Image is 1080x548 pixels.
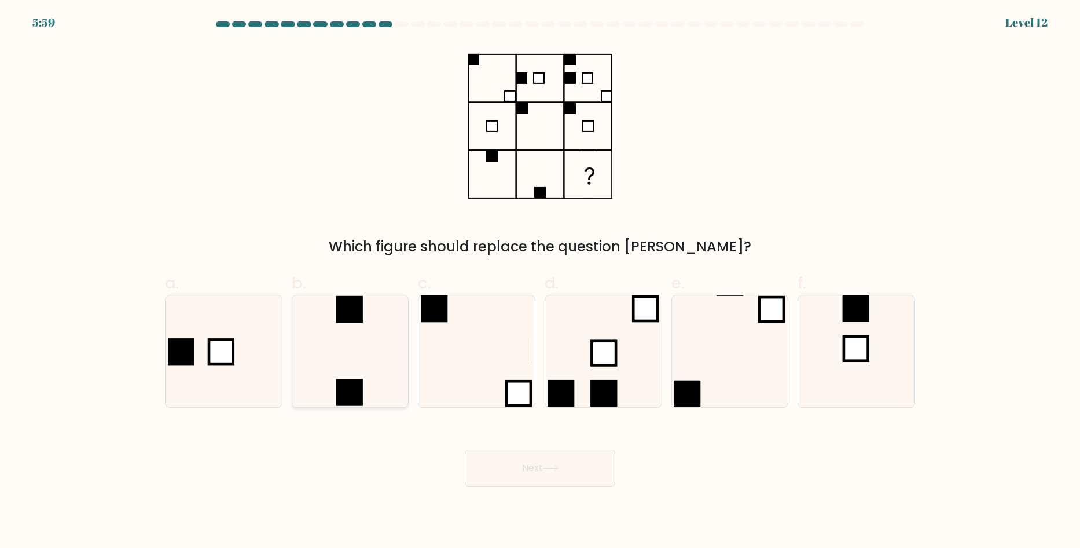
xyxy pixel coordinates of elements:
[32,14,55,31] div: 5:59
[165,272,179,294] span: a.
[292,272,306,294] span: b.
[418,272,431,294] span: c.
[798,272,806,294] span: f.
[465,450,615,487] button: Next
[1005,14,1048,31] div: Level 12
[172,236,908,257] div: Which figure should replace the question [PERSON_NAME]?
[671,272,684,294] span: e.
[545,272,559,294] span: d.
